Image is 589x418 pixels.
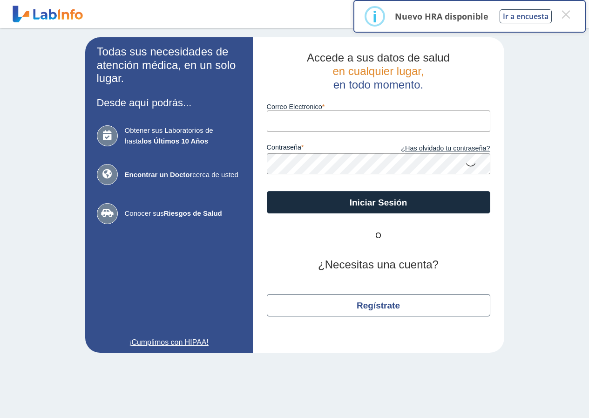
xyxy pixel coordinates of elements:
span: cerca de usted [125,170,241,180]
label: contraseña [267,144,379,154]
b: Encontrar un Doctor [125,171,193,178]
h2: Todas sus necesidades de atención médica, en un solo lugar. [97,45,241,85]
span: O [351,230,406,241]
div: i [372,8,377,25]
a: ¿Has olvidado tu contraseña? [379,144,490,154]
button: Close this dialog [557,6,574,23]
span: Conocer sus [125,208,241,219]
a: ¡Cumplimos con HIPAA! [97,337,241,348]
label: Correo Electronico [267,103,490,110]
button: Iniciar Sesión [267,191,490,213]
b: Riesgos de Salud [164,209,222,217]
span: Obtener sus Laboratorios de hasta [125,125,241,146]
span: en todo momento. [333,78,423,91]
b: los Últimos 10 Años [142,137,208,145]
h2: ¿Necesitas una cuenta? [267,258,490,272]
span: en cualquier lugar, [332,65,424,77]
button: Ir a encuesta [500,9,552,23]
p: Nuevo HRA disponible [395,11,488,22]
span: Accede a sus datos de salud [307,51,450,64]
h3: Desde aquí podrás... [97,97,241,109]
button: Regístrate [267,294,490,316]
